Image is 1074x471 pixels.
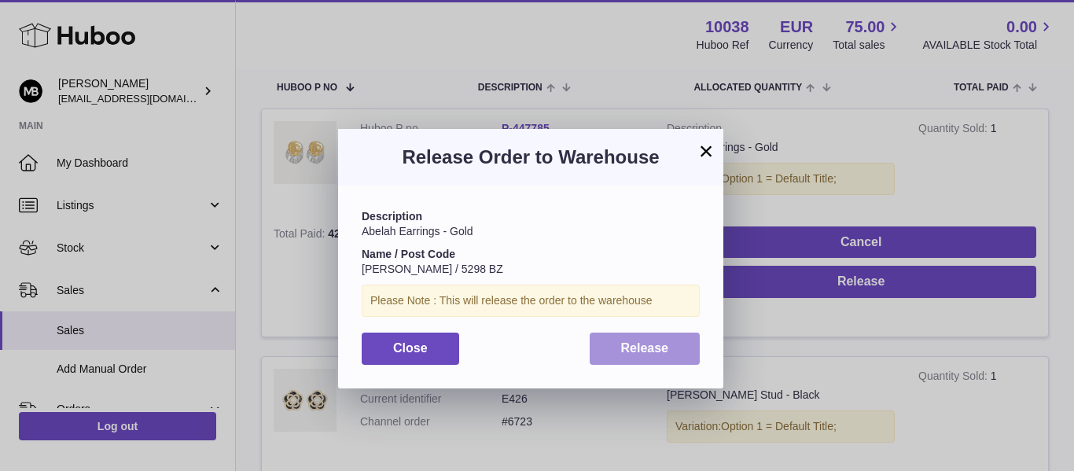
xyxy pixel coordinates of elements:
span: [PERSON_NAME] / 5298 BZ [362,263,503,275]
strong: Name / Post Code [362,248,455,260]
button: × [697,142,715,160]
strong: Description [362,210,422,223]
span: Abelah Earrings - Gold [362,225,473,237]
span: Close [393,341,428,355]
span: Release [621,341,669,355]
button: Close [362,333,459,365]
div: Please Note : This will release the order to the warehouse [362,285,700,317]
h3: Release Order to Warehouse [362,145,700,170]
button: Release [590,333,701,365]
